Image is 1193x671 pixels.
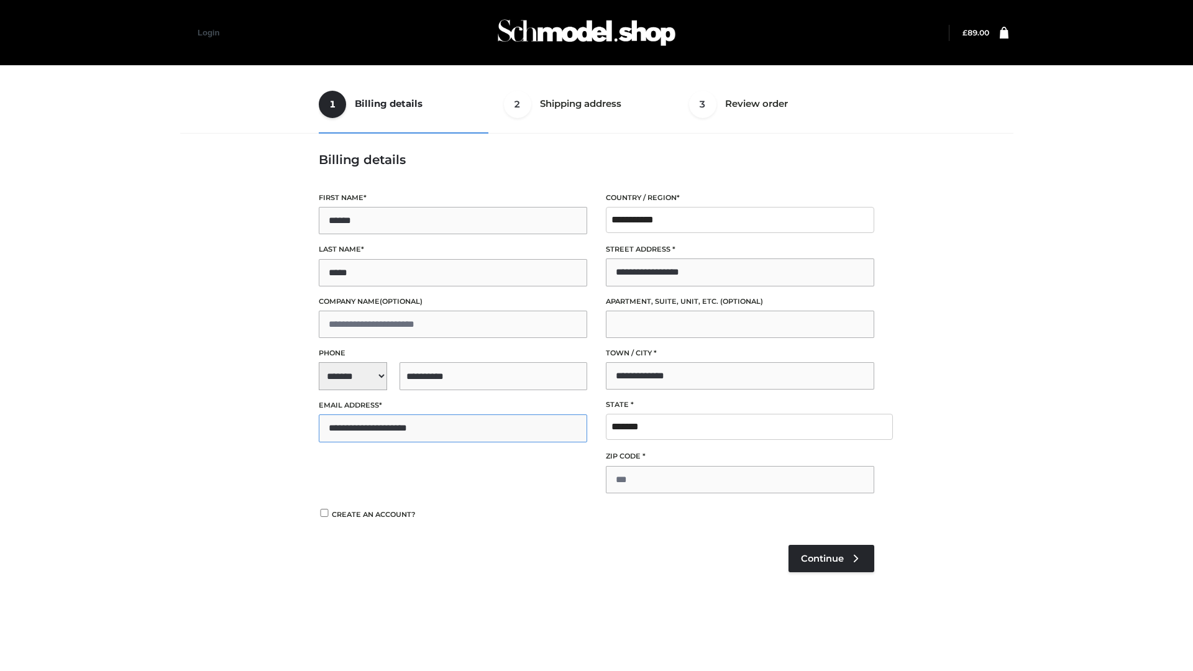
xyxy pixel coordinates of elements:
input: Create an account? [319,509,330,517]
span: (optional) [380,297,423,306]
span: Continue [801,553,844,564]
bdi: 89.00 [962,28,989,37]
label: ZIP Code [606,450,874,462]
label: Phone [319,347,587,359]
label: Company name [319,296,587,308]
a: Login [198,28,219,37]
h3: Billing details [319,152,874,167]
label: First name [319,192,587,204]
label: Email address [319,399,587,411]
span: Create an account? [332,510,416,519]
span: £ [962,28,967,37]
label: Street address [606,244,874,255]
label: Apartment, suite, unit, etc. [606,296,874,308]
label: State [606,399,874,411]
label: Town / City [606,347,874,359]
span: (optional) [720,297,763,306]
label: Country / Region [606,192,874,204]
a: £89.00 [962,28,989,37]
img: Schmodel Admin 964 [493,8,680,57]
a: Continue [788,545,874,572]
label: Last name [319,244,587,255]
